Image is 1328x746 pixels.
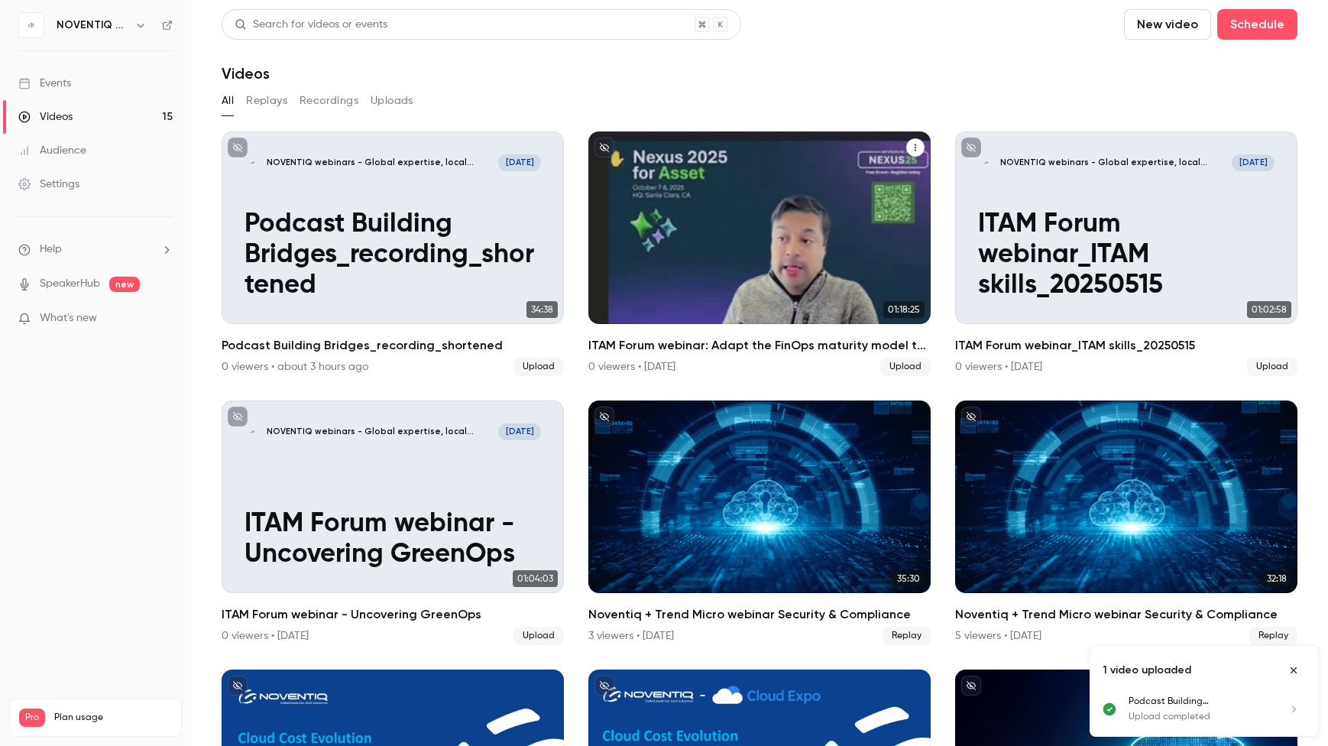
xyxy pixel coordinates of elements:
li: Podcast Building Bridges_recording_shortened [222,131,564,376]
a: 35:30Noventiq + Trend Micro webinar Security & Compliance3 viewers • [DATE]Replay [588,401,931,645]
li: Noventiq + Trend Micro webinar Security & Compliance [955,401,1297,645]
span: 01:18:25 [883,301,925,318]
span: 01:04:03 [513,570,558,587]
button: Close uploads list [1281,658,1306,683]
a: ITAM Forum webinar - Uncovering GreenOpsNOVENTIQ webinars - Global expertise, local outcomes[DATE... [222,401,564,645]
button: unpublished [228,138,248,157]
div: Settings [18,177,79,192]
li: help-dropdown-opener [18,242,173,258]
span: [DATE] [1232,154,1275,171]
img: NOVENTIQ webinars - Global expertise, local outcomes [19,13,44,37]
span: new [109,277,140,292]
p: ITAM Forum webinar - Uncovering GreenOps [245,509,541,570]
li: ITAM Forum webinar_ITAM skills_20250515 [955,131,1297,376]
li: ITAM Forum webinar: Adapt the FinOps maturity model to supercharge your ITAM strategy & operations [588,131,931,376]
a: 32:18Noventiq + Trend Micro webinar Security & Compliance5 viewers • [DATE]Replay [955,401,1297,645]
div: 3 viewers • [DATE] [588,628,674,644]
a: ITAM Forum webinar_ITAM skills_20250515NOVENTIQ webinars - Global expertise, local outcomes[DATE]... [955,131,1297,376]
span: Upload [1247,358,1297,376]
div: 0 viewers • [DATE] [588,359,675,375]
button: unpublished [961,676,981,696]
button: unpublished [228,676,248,696]
span: Help [40,242,62,258]
span: 32:18 [1262,570,1291,587]
p: NOVENTIQ webinars - Global expertise, local outcomes [1000,157,1232,168]
a: Podcast Building Bridges_recording_shortenedNOVENTIQ webinars - Global expertise, local outcomes[... [222,131,564,376]
p: 1 video uploaded [1103,663,1191,678]
p: NOVENTIQ webinars - Global expertise, local outcomes [267,157,498,168]
span: [DATE] [498,154,541,171]
span: Upload [880,358,931,376]
span: Replay [1249,627,1297,645]
span: What's new [40,310,97,326]
button: Replays [246,89,287,113]
iframe: Noticeable Trigger [154,312,173,326]
img: Podcast Building Bridges_recording_shortened [245,154,261,171]
h2: Noventiq + Trend Micro webinar Security & Compliance [588,605,931,624]
h1: Videos [222,64,270,83]
p: ITAM Forum webinar_ITAM skills_20250515 [978,209,1275,302]
span: Upload [513,358,564,376]
section: Videos [222,9,1297,737]
div: 0 viewers • about 3 hours ago [222,359,368,375]
div: Videos [18,109,73,125]
a: SpeakerHub [40,276,100,292]
button: Uploads [371,89,413,113]
h2: ITAM Forum webinar: Adapt the FinOps maturity model to supercharge your ITAM strategy & operations [588,336,931,355]
div: 5 viewers • [DATE] [955,628,1041,644]
div: Events [18,76,71,91]
a: Podcast Building Bridges_recording_shortenedUpload completed [1129,695,1306,724]
button: Recordings [300,89,358,113]
p: Upload completed [1129,710,1269,724]
div: Search for videos or events [235,17,387,33]
ul: Uploads list [1090,695,1318,736]
span: Replay [883,627,931,645]
p: Podcast Building Bridges_recording_shortened [245,209,541,302]
span: Plan usage [54,712,172,724]
span: [DATE] [498,423,541,440]
h2: ITAM Forum webinar - Uncovering GreenOps [222,605,564,624]
p: NOVENTIQ webinars - Global expertise, local outcomes [267,426,498,437]
button: New video [1124,9,1211,40]
div: 0 viewers • [DATE] [955,359,1042,375]
button: All [222,89,234,113]
span: Upload [513,627,564,645]
div: Audience [18,143,86,158]
button: unpublished [594,407,614,427]
span: 01:02:58 [1247,301,1291,318]
span: Pro [19,709,45,727]
a: 01:18:25ITAM Forum webinar: Adapt the FinOps maturity model to supercharge your ITAM strategy & o... [588,131,931,376]
button: Schedule [1217,9,1297,40]
div: 0 viewers • [DATE] [222,628,309,644]
button: unpublished [228,407,248,427]
span: 34:38 [526,301,558,318]
h2: Noventiq + Trend Micro webinar Security & Compliance [955,605,1297,624]
li: ITAM Forum webinar - Uncovering GreenOps [222,401,564,645]
li: Noventiq + Trend Micro webinar Security & Compliance [588,401,931,645]
p: Podcast Building Bridges_recording_shortened [1129,695,1269,709]
button: unpublished [594,138,614,157]
h2: ITAM Forum webinar_ITAM skills_20250515 [955,336,1297,355]
button: unpublished [961,138,981,157]
h6: NOVENTIQ webinars - Global expertise, local outcomes [57,18,128,33]
button: unpublished [594,676,614,696]
button: unpublished [961,407,981,427]
span: 35:30 [892,570,925,587]
img: ITAM Forum webinar - Uncovering GreenOps [245,423,261,440]
img: ITAM Forum webinar_ITAM skills_20250515 [978,154,995,171]
h2: Podcast Building Bridges_recording_shortened [222,336,564,355]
